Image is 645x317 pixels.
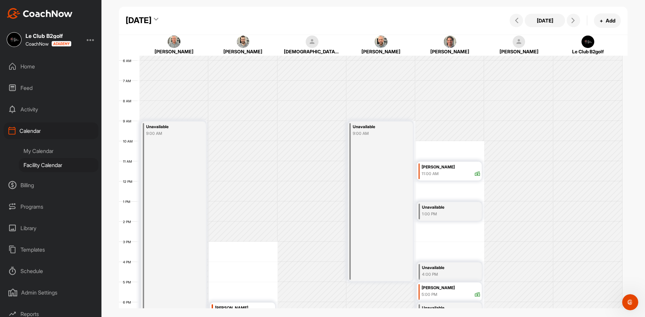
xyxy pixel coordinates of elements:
[422,171,439,177] div: 11:00 AM
[119,59,138,63] div: 6 AM
[375,36,387,48] img: square_899079a2778623e2e5f8aae04caeed43.jpg
[622,294,638,310] iframe: Intercom live chat
[10,220,16,225] button: Sélectionneur d’emoji
[115,217,126,228] button: Envoyer un message…
[4,177,98,194] div: Billing
[4,284,98,301] div: Admin Settings
[105,3,118,15] button: Accueil
[7,32,21,47] img: square_aae4c288558e2a1ef204bf85f3662d08.jpg
[119,300,138,304] div: 6 PM
[5,26,129,161] div: Alex dit…
[560,48,616,55] div: Le Club B2golf
[19,144,98,158] div: My Calendar
[119,179,139,183] div: 12 PM
[422,264,471,272] div: Unavailable
[6,206,129,217] textarea: Envoyer un message...
[353,130,402,137] div: 9:00 AM
[119,220,138,224] div: 2 PM
[4,220,98,236] div: Library
[4,198,98,215] div: Programs
[4,241,98,258] div: Templates
[11,73,101,92] b: please disconnect and reconnect the connection to enjoy improved accuracy and features.
[146,48,202,55] div: [PERSON_NAME]
[119,139,139,143] div: 10 AM
[444,36,457,48] img: square_786ed0ea241eec55907d089a4447d136.jpg
[594,13,621,28] button: +Add
[119,119,138,123] div: 9 AM
[582,36,594,48] img: square_aae4c288558e2a1ef204bf85f3662d08.jpg
[11,148,64,152] div: [PERSON_NAME] • Il y a 1j
[525,14,565,27] button: [DATE]
[32,220,37,225] button: Télécharger la pièce jointe
[4,101,98,118] div: Activity
[4,122,98,139] div: Calendar
[21,220,27,225] button: Sélectionneur de fichier gif
[146,130,196,137] div: 9:00 AM
[11,53,105,93] div: If you haven't linked your Google Calendar yet, now's the perfect time to do so. For those who al...
[353,123,402,131] div: Unavailable
[513,36,525,48] img: square_default-ef6cabf814de5a2bf16c804365e32c732080f9872bdf737d349900a9daf73cf9.png
[33,3,76,8] h1: [PERSON_NAME]
[119,280,138,284] div: 5 PM
[284,48,340,55] div: [DEMOGRAPHIC_DATA][PERSON_NAME]
[38,110,81,115] a: see this blog post.
[422,304,471,312] div: Unavailable
[237,36,250,48] img: square_62b0d54155ad6bd58f0523592dbd4e7f.jpg
[7,8,73,19] img: CoachNow
[4,80,98,96] div: Feed
[4,263,98,279] div: Schedule
[5,26,110,146] div: We've enhanced the Google Calendar integration for a more seamless experience.If you haven't link...
[119,200,137,204] div: 1 PM
[119,159,139,163] div: 11 AM
[43,220,48,225] button: Start recording
[26,41,71,47] div: CoachNow
[422,271,471,277] div: 4:00 PM
[215,304,273,312] div: [PERSON_NAME]
[11,96,105,142] div: For more details on this exciting integration, ​ Respond here if you have any questions. Talk soo...
[19,4,30,14] img: Profile image for Alex
[33,8,64,15] p: Actif il y a 17h
[119,79,138,83] div: 7 AM
[422,284,480,292] div: [PERSON_NAME]
[118,3,130,15] div: Fermer
[51,41,71,47] img: CoachNow acadmey
[19,158,98,172] div: Facility Calendar
[600,17,603,24] span: +
[422,204,471,211] div: Unavailable
[215,48,271,55] div: [PERSON_NAME]
[119,99,138,103] div: 8 AM
[422,48,478,55] div: [PERSON_NAME]
[491,48,547,55] div: [PERSON_NAME]
[119,260,138,264] div: 4 PM
[422,211,471,217] div: 1:00 PM
[306,36,318,48] img: square_default-ef6cabf814de5a2bf16c804365e32c732080f9872bdf737d349900a9daf73cf9.png
[353,48,409,55] div: [PERSON_NAME]
[26,33,71,39] div: Le Club B2golf
[119,240,138,244] div: 3 PM
[168,36,180,48] img: square_9a8d79f53978eb7ce5595326225143df.jpg
[4,3,17,15] button: go back
[11,30,105,50] div: We've enhanced the Google Calendar integration for a more seamless experience.
[422,163,480,171] div: [PERSON_NAME]
[126,14,152,27] div: [DATE]
[4,58,98,75] div: Home
[422,292,437,298] div: 5:00 PM
[146,123,196,131] div: Unavailable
